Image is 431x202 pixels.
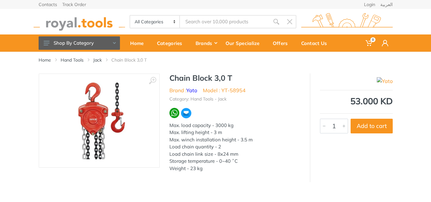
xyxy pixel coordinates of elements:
[130,16,180,28] select: Category
[377,77,393,85] img: Yato
[301,13,393,31] img: royal.tools Logo
[268,34,297,52] a: Offers
[169,108,180,118] img: wa.webp
[169,96,227,102] li: Category: Hand Tools - Jack
[351,119,393,133] button: Add to cart
[320,97,393,106] div: 53.000 KD
[39,36,120,50] button: Shop By Category
[61,57,84,63] a: Hand Tools
[62,2,86,7] a: Track Order
[152,34,191,52] a: Categories
[152,36,191,50] div: Categories
[297,34,336,52] a: Contact Us
[59,80,139,161] img: Royal Tools - Chain Block 3,0 T
[297,36,336,50] div: Contact Us
[111,57,156,63] li: Chain Block 3,0 T
[126,36,152,50] div: Home
[268,36,297,50] div: Offers
[364,2,375,7] a: Login
[361,34,377,52] a: 0
[380,2,393,7] a: العربية
[186,87,197,94] a: Yato
[191,36,221,50] div: Brands
[370,37,375,42] span: 0
[221,36,268,50] div: Our Specialize
[169,73,300,83] h1: Chain Block 3,0 T
[39,57,393,63] nav: breadcrumb
[169,86,197,94] li: Brand :
[169,122,300,172] div: Max. load capacity - 3000 kg Max. lifting height - 3 m Max. winch installation height - 3.5 m Loa...
[180,15,269,28] input: Site search
[126,34,152,52] a: Home
[39,57,51,63] a: Home
[221,34,268,52] a: Our Specialize
[39,2,57,7] a: Contacts
[181,108,192,119] img: ma.webp
[203,86,246,94] li: Model : YT-58954
[93,57,102,63] a: Jack
[33,13,125,31] img: royal.tools Logo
